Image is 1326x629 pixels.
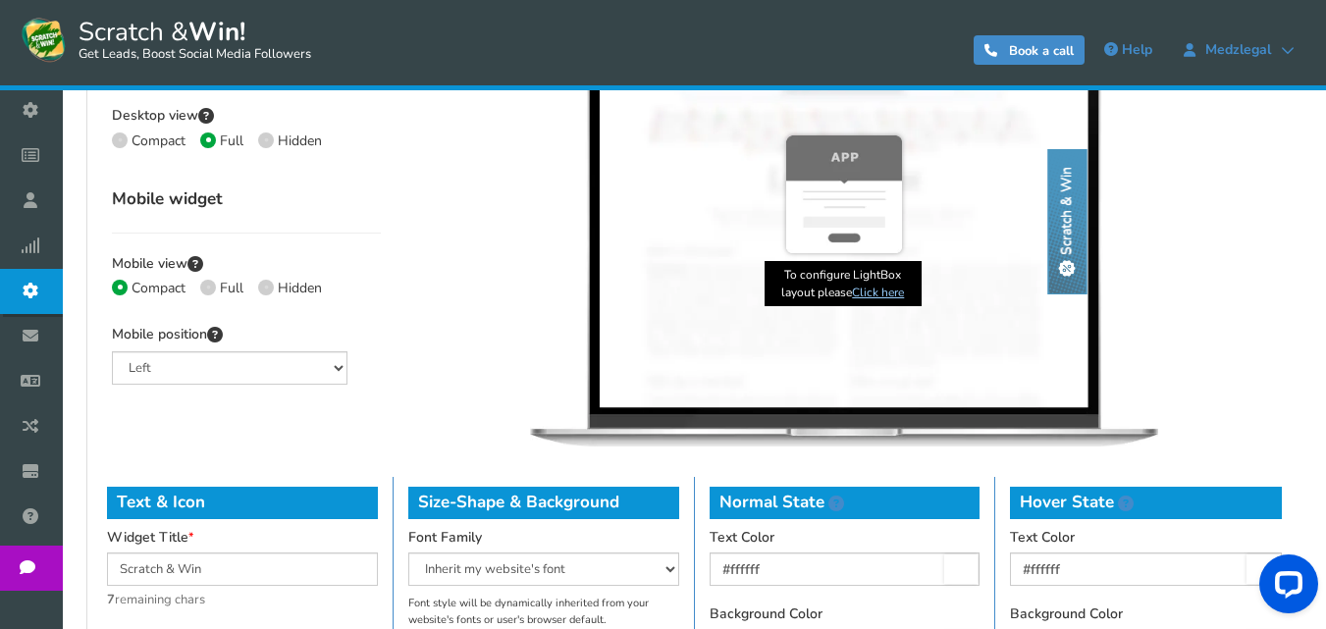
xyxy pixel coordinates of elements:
span: Hidden [278,131,322,150]
small: Get Leads, Boost Social Media Followers [79,47,311,63]
span: To configure LightBox layout please [765,261,922,306]
label: Desktop view [112,105,214,127]
h4: Hover State [1010,487,1282,519]
span: Full [220,279,243,297]
label: Background Color [1010,605,1123,624]
a: Help [1094,34,1162,66]
iframe: LiveChat chat widget [1244,547,1326,629]
span: Book a call [1009,42,1074,60]
span: Help [1122,40,1152,59]
a: Book a call [974,35,1085,65]
h4: Mobile widget [112,186,381,213]
h4: Normal State [710,487,981,519]
strong: 7 [107,591,115,608]
label: Font Family [408,529,482,548]
label: Background Color [710,605,822,624]
span: Medzlegal [1195,42,1281,58]
span: Full [220,131,243,150]
span: Compact [132,131,186,150]
label: Text Color [1010,529,1075,548]
label: Text Color [710,529,774,548]
label: Mobile position [112,324,223,345]
span: Hidden [278,279,322,297]
img: Scratch and Win [20,15,69,64]
a: Click here [852,285,904,300]
span: Scratch & [69,15,311,64]
h4: Text & Icon [107,487,378,519]
a: Scratch &Win! Get Leads, Boost Social Media Followers [20,15,311,64]
div: Scratch & Win [1060,167,1077,255]
h4: Size-Shape & Background [408,487,679,519]
div: Font style will be dynamically inherited from your website's fonts or user's browser default. [408,596,679,628]
img: img-widget-icon.webp [1059,261,1076,278]
strong: Win! [188,15,245,49]
span: Compact [132,279,186,297]
span: remaining chars [107,591,378,610]
label: Widget Title [107,529,193,548]
label: Mobile view [112,253,203,275]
